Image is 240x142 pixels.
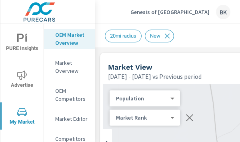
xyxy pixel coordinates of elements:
[44,57,95,77] div: Market Overview
[3,107,41,127] span: My Market
[145,30,174,42] div: New
[55,115,88,123] p: Market Editor
[44,113,95,125] div: Market Editor
[145,33,165,39] span: New
[110,95,174,102] div: Population
[3,34,41,53] span: PURE Insights
[216,5,230,19] div: BK
[105,33,141,39] span: 20mi radius
[55,87,88,103] p: OEM Competitors
[130,8,210,16] p: Genesis of [GEOGRAPHIC_DATA]
[110,114,174,122] div: Population
[108,72,202,81] p: [DATE] - [DATE] vs Previous period
[44,29,95,49] div: OEM Market Overview
[108,63,152,71] h5: Market View
[116,95,167,102] p: Population
[55,59,88,75] p: Market Overview
[55,31,88,47] p: OEM Market Overview
[44,85,95,105] div: OEM Competitors
[116,114,167,121] p: Market Rank
[3,70,41,90] span: Advertise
